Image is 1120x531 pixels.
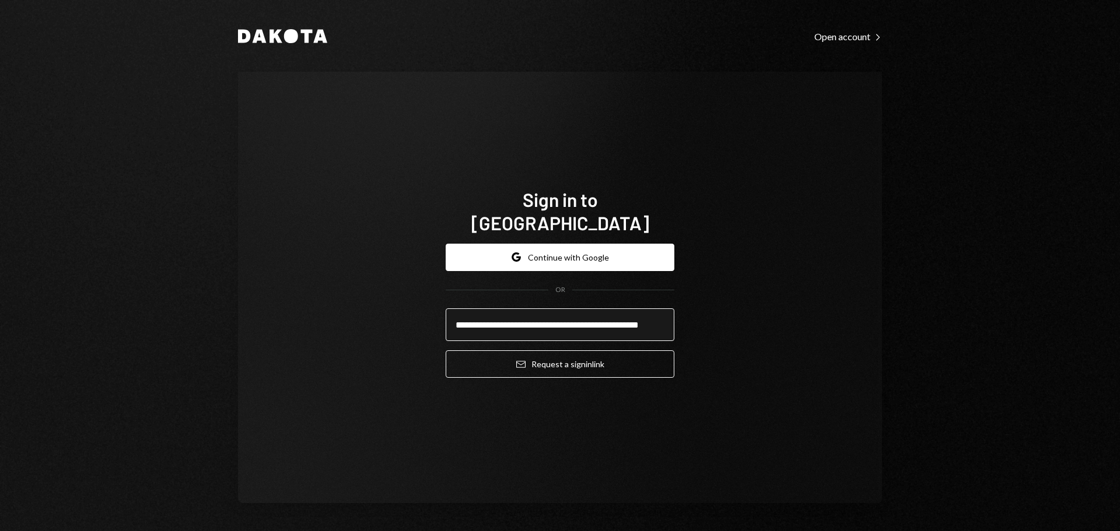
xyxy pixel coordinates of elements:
[555,285,565,295] div: OR
[814,31,882,43] div: Open account
[446,244,674,271] button: Continue with Google
[446,188,674,234] h1: Sign in to [GEOGRAPHIC_DATA]
[814,30,882,43] a: Open account
[446,350,674,378] button: Request a signinlink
